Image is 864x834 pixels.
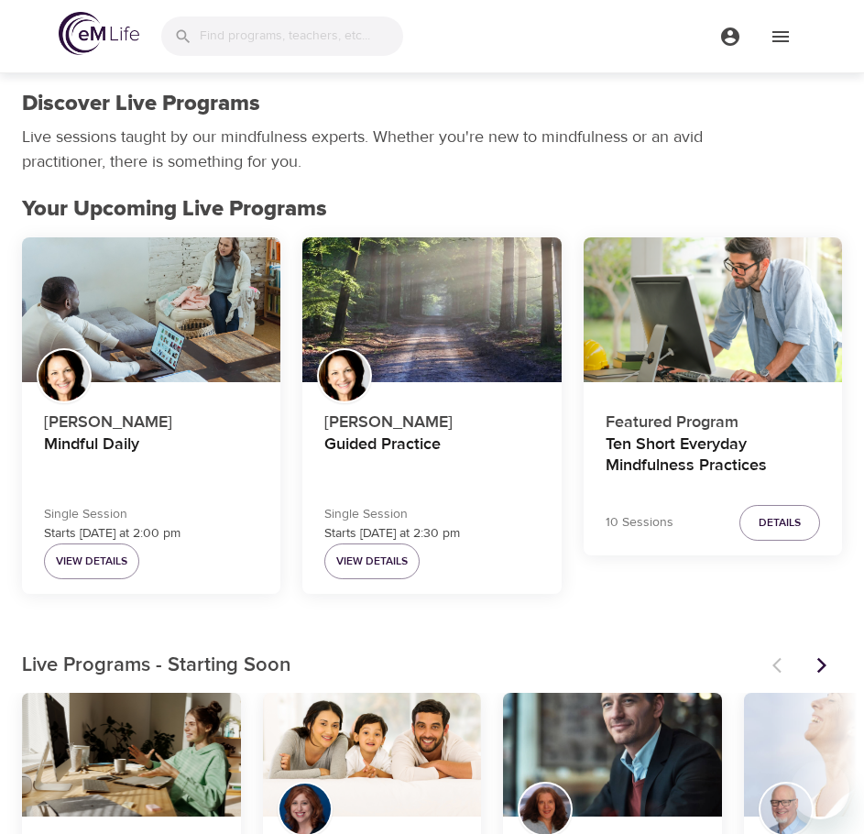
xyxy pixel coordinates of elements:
h4: Guided Practice [324,434,539,478]
p: Starts [DATE] at 2:30 pm [324,524,460,543]
p: Single Session [44,505,180,524]
h4: Ten Short Everyday Mindfulness Practices [606,434,820,478]
button: Next items [802,645,842,686]
h1: Discover Live Programs [22,91,260,117]
button: View Details [44,543,139,579]
p: Single Session [324,505,460,524]
img: logo [59,12,139,55]
button: One-on-One Mentoring [22,693,241,816]
p: Live Programs - Starting Soon [22,651,761,681]
button: Mindful Daily [22,237,280,383]
iframe: Button to launch messaging window [791,761,849,819]
p: Featured Program [606,402,820,434]
span: View Details [56,552,127,571]
p: [PERSON_NAME] [324,402,539,434]
input: Find programs, teachers, etc... [200,16,403,56]
p: 10 Sessions [606,513,673,532]
button: menu [705,11,755,61]
span: Details [759,513,801,532]
button: QuitSmart ™ Mindfully [503,693,722,816]
button: Details [739,505,820,541]
button: menu [755,11,805,61]
p: [PERSON_NAME] [44,402,258,434]
p: Starts [DATE] at 2:00 pm [44,524,180,543]
h4: Mindful Daily [44,434,258,478]
button: View Details [324,543,420,579]
button: Guided Practice [302,237,561,383]
p: Live sessions taught by our mindfulness experts. Whether you're new to mindfulness or an avid pra... [22,125,709,174]
h2: Your Upcoming Live Programs [22,196,842,223]
span: View Details [336,552,408,571]
button: Ten Short Everyday Mindfulness Practices [584,237,842,383]
button: Mindfulness-Based Cognitive Training (MBCT) [263,693,482,816]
